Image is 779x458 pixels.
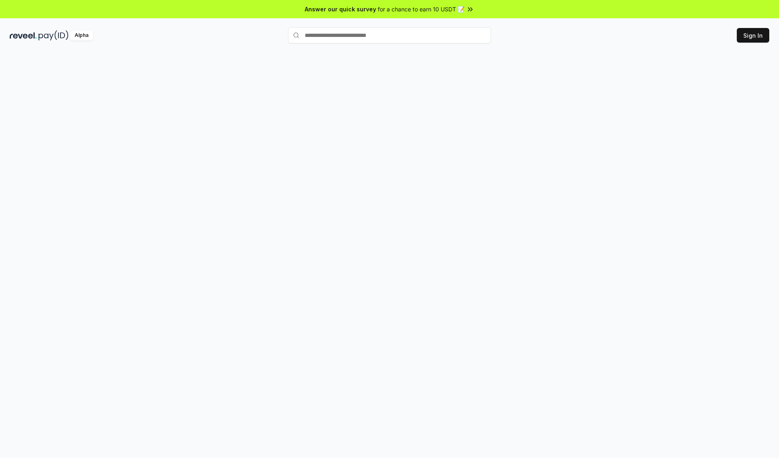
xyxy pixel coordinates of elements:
img: reveel_dark [10,30,37,41]
span: Answer our quick survey [305,5,376,13]
div: Alpha [70,30,93,41]
button: Sign In [737,28,769,43]
img: pay_id [39,30,69,41]
span: for a chance to earn 10 USDT 📝 [378,5,465,13]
